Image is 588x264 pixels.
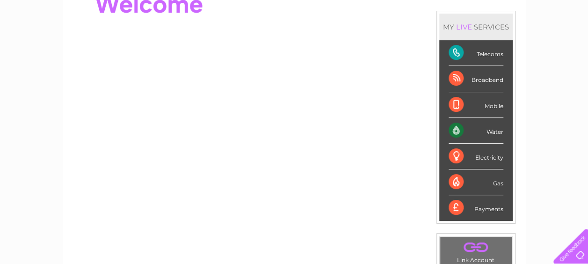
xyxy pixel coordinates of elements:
[557,40,579,47] a: Log out
[439,14,513,40] div: MY SERVICES
[449,66,503,92] div: Broadband
[473,40,501,47] a: Telecoms
[449,169,503,195] div: Gas
[449,144,503,169] div: Electricity
[449,40,503,66] div: Telecoms
[423,40,441,47] a: Water
[449,118,503,144] div: Water
[443,239,509,256] a: .
[412,5,476,16] a: 0333 014 3131
[21,24,68,53] img: logo.png
[449,195,503,220] div: Payments
[526,40,549,47] a: Contact
[454,22,474,31] div: LIVE
[449,92,503,118] div: Mobile
[507,40,520,47] a: Blog
[447,40,467,47] a: Energy
[73,5,515,45] div: Clear Business is a trading name of Verastar Limited (registered in [GEOGRAPHIC_DATA] No. 3667643...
